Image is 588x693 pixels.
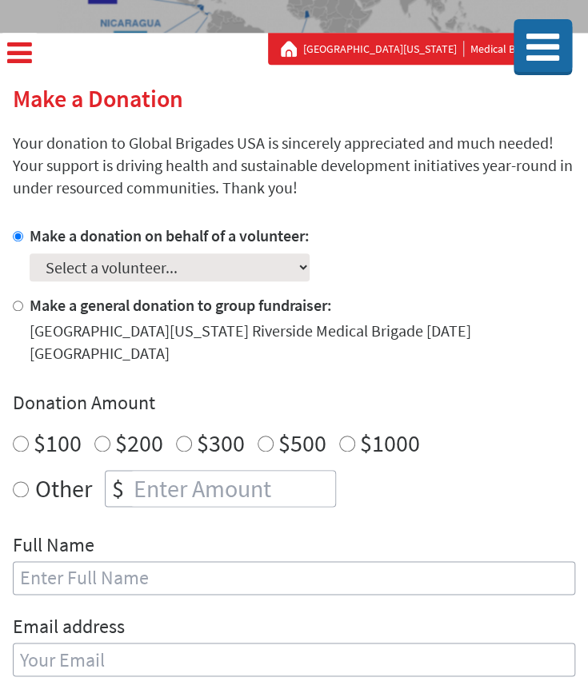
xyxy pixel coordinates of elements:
label: Email address [13,614,125,643]
label: $100 [34,428,82,458]
p: Your donation to Global Brigades USA is sincerely appreciated and much needed! Your support is dr... [13,132,575,199]
label: $1000 [360,428,420,458]
label: $200 [115,428,163,458]
input: Your Email [13,643,575,676]
div: Medical Brigades [281,41,550,57]
a: [GEOGRAPHIC_DATA][US_STATE] [303,41,464,57]
h4: Donation Amount [13,390,575,416]
label: Full Name [13,532,94,561]
h2: Make a Donation [13,84,575,113]
label: Make a donation on behalf of a volunteer: [30,225,310,245]
label: $300 [197,428,245,458]
label: Other [35,470,92,507]
div: [GEOGRAPHIC_DATA][US_STATE] Riverside Medical Brigade [DATE] [GEOGRAPHIC_DATA] [30,320,575,364]
input: Enter Amount [130,471,335,506]
label: Make a general donation to group fundraiser: [30,295,332,315]
label: $500 [278,428,326,458]
div: $ [106,471,130,506]
input: Enter Full Name [13,561,575,595]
